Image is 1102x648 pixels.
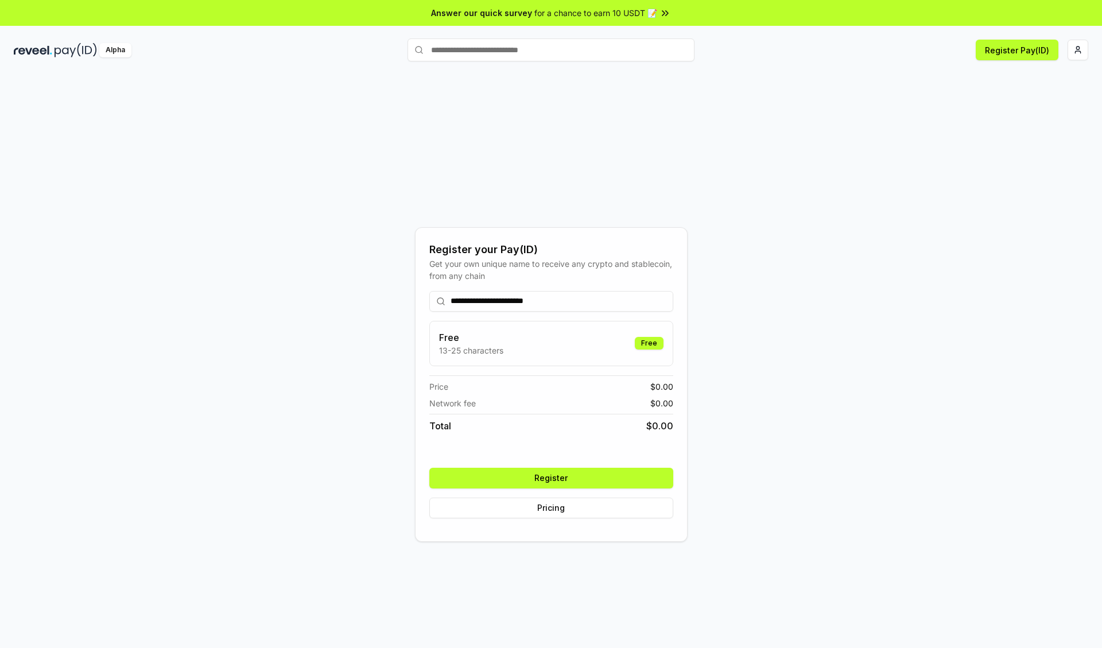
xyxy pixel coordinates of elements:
[976,40,1058,60] button: Register Pay(ID)
[55,43,97,57] img: pay_id
[650,381,673,393] span: $ 0.00
[429,419,451,433] span: Total
[429,258,673,282] div: Get your own unique name to receive any crypto and stablecoin, from any chain
[439,331,503,344] h3: Free
[534,7,657,19] span: for a chance to earn 10 USDT 📝
[635,337,663,350] div: Free
[429,468,673,488] button: Register
[429,498,673,518] button: Pricing
[429,381,448,393] span: Price
[99,43,131,57] div: Alpha
[650,397,673,409] span: $ 0.00
[439,344,503,356] p: 13-25 characters
[646,419,673,433] span: $ 0.00
[429,397,476,409] span: Network fee
[429,242,673,258] div: Register your Pay(ID)
[431,7,532,19] span: Answer our quick survey
[14,43,52,57] img: reveel_dark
